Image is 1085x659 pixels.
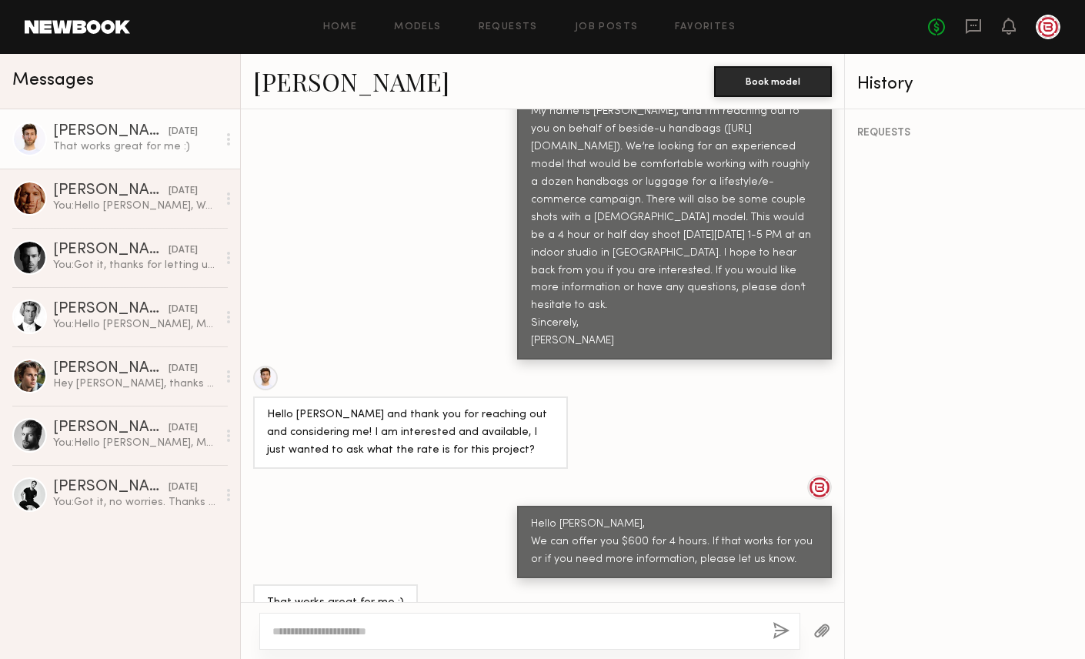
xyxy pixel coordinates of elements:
a: Job Posts [575,22,639,32]
span: Messages [12,72,94,89]
div: Hello [PERSON_NAME] and thank you for reaching out and considering me! I am interested and availa... [267,406,554,460]
div: That works great for me :) [53,139,217,154]
div: [DATE] [169,125,198,139]
div: You: Hello [PERSON_NAME], We can work with your $150/hr rate, so for 4 hours, $600. If that works... [53,199,217,213]
div: [DATE] [169,184,198,199]
a: Requests [479,22,538,32]
a: Book model [714,74,832,87]
a: Favorites [675,22,736,32]
div: That works great for me :) [267,594,404,612]
a: Models [394,22,441,32]
div: [DATE] [169,303,198,317]
div: You: Hello [PERSON_NAME], My name is [PERSON_NAME], and I’m reaching out to you on behalf of besi... [53,317,217,332]
div: [PERSON_NAME] [53,420,169,436]
a: Home [323,22,358,32]
div: Hello [PERSON_NAME], We can offer you $600 for 4 hours. If that works for you or if you need more... [531,516,818,569]
a: [PERSON_NAME] [253,65,449,98]
div: [DATE] [169,243,198,258]
div: REQUESTS [857,128,1073,139]
div: You: Got it, thanks for letting us know [53,258,217,273]
div: [PERSON_NAME] [53,302,169,317]
div: You: Got it, no worries. Thanks for letting us know. [53,495,217,510]
div: [DATE] [169,362,198,376]
button: Book model [714,66,832,97]
div: [DATE] [169,480,198,495]
div: You: Hello [PERSON_NAME], My name is [PERSON_NAME], and I’m reaching out to you on behalf of besi... [53,436,217,450]
div: [PERSON_NAME] [53,124,169,139]
div: Hey [PERSON_NAME], thanks for reaching out! My rate for a half day is 1K. If that works for you p... [53,376,217,391]
div: Hello [PERSON_NAME], My name is [PERSON_NAME], and I’m reaching out to you on behalf of beside-u ... [531,85,818,350]
div: [PERSON_NAME] [53,243,169,258]
div: [DATE] [169,421,198,436]
div: [PERSON_NAME] [53,183,169,199]
div: History [857,75,1073,93]
div: [PERSON_NAME] [53,480,169,495]
div: [PERSON_NAME] [53,361,169,376]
